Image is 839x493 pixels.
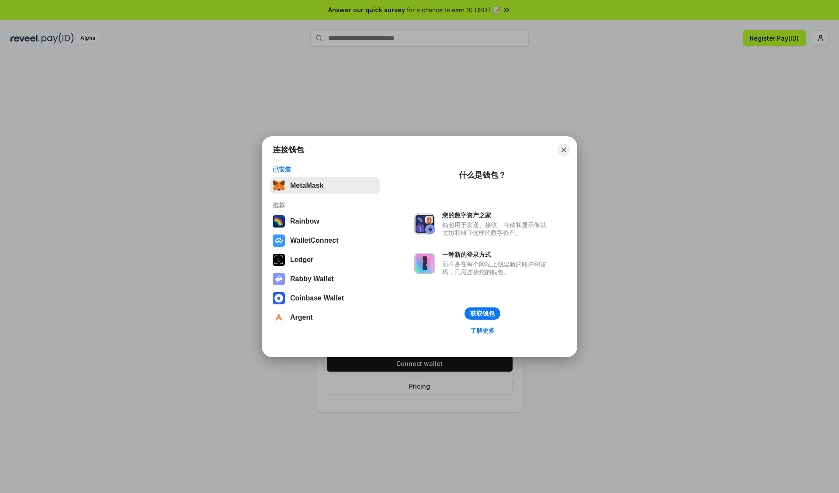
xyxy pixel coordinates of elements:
[414,253,435,274] img: svg+xml,%3Csvg%20xmlns%3D%22http%3A%2F%2Fwww.w3.org%2F2000%2Fsvg%22%20fill%3D%22none%22%20viewBox...
[290,217,319,225] div: Rainbow
[290,256,313,264] div: Ledger
[558,144,570,156] button: Close
[290,314,313,321] div: Argent
[442,260,551,276] div: 而不是在每个网站上创建新的账户和密码，只需连接您的钱包。
[273,292,285,304] img: svg+xml,%3Csvg%20width%3D%2228%22%20height%3D%2228%22%20viewBox%3D%220%200%2028%2028%22%20fill%3D...
[270,232,380,249] button: WalletConnect
[273,273,285,285] img: svg+xml,%3Csvg%20xmlns%3D%22http%3A%2F%2Fwww.w3.org%2F2000%2Fsvg%22%20fill%3D%22none%22%20viewBox...
[442,211,551,219] div: 您的数字资产之家
[273,201,377,209] div: 推荐
[465,307,500,320] button: 获取钱包
[414,214,435,234] img: svg+xml,%3Csvg%20xmlns%3D%22http%3A%2F%2Fwww.w3.org%2F2000%2Fsvg%22%20fill%3D%22none%22%20viewBox...
[470,327,495,334] div: 了解更多
[270,213,380,230] button: Rainbow
[470,310,495,317] div: 获取钱包
[290,275,334,283] div: Rabby Wallet
[270,309,380,326] button: Argent
[273,145,304,155] h1: 连接钱包
[273,215,285,228] img: svg+xml,%3Csvg%20width%3D%22120%22%20height%3D%22120%22%20viewBox%3D%220%200%20120%20120%22%20fil...
[273,179,285,192] img: svg+xml,%3Csvg%20fill%3D%22none%22%20height%3D%2233%22%20viewBox%3D%220%200%2035%2033%22%20width%...
[290,237,339,245] div: WalletConnect
[270,290,380,307] button: Coinbase Wallet
[290,294,344,302] div: Coinbase Wallet
[273,165,377,173] div: 已安装
[270,251,380,269] button: Ledger
[270,177,380,194] button: MetaMask
[273,234,285,247] img: svg+xml,%3Csvg%20width%3D%2228%22%20height%3D%2228%22%20viewBox%3D%220%200%2028%2028%22%20fill%3D...
[273,311,285,324] img: svg+xml,%3Csvg%20width%3D%2228%22%20height%3D%2228%22%20viewBox%3D%220%200%2028%2028%22%20fill%3D...
[465,325,500,336] a: 了解更多
[442,251,551,259] div: 一种新的登录方式
[290,182,323,190] div: MetaMask
[270,270,380,288] button: Rabby Wallet
[459,170,506,180] div: 什么是钱包？
[273,254,285,266] img: svg+xml,%3Csvg%20xmlns%3D%22http%3A%2F%2Fwww.w3.org%2F2000%2Fsvg%22%20width%3D%2228%22%20height%3...
[442,221,551,237] div: 钱包用于发送、接收、存储和显示像以太坊和NFT这样的数字资产。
